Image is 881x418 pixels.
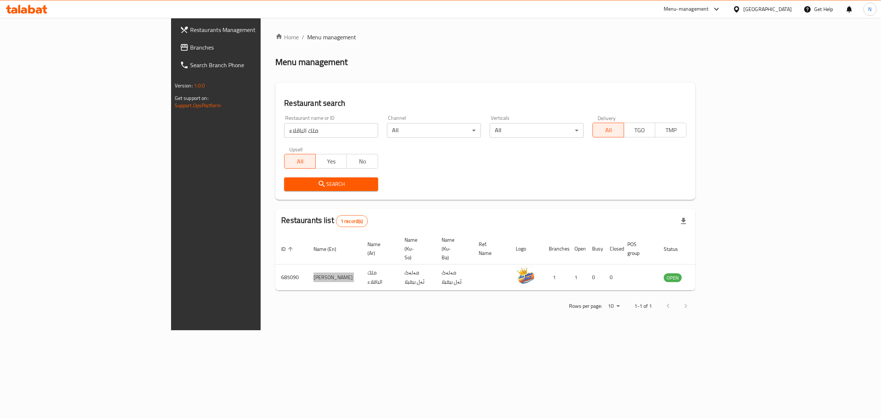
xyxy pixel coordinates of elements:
img: Malek Albaqilaa [516,267,534,285]
span: N [868,5,871,13]
span: Search Branch Phone [190,61,312,69]
button: TMP [655,123,686,137]
div: Menu-management [664,5,709,14]
td: 1 [543,264,569,291]
a: Support.OpsPlatform [175,101,221,110]
nav: breadcrumb [275,33,695,42]
label: Delivery [598,115,616,120]
td: 0 [604,264,621,291]
input: Search for restaurant name or ID.. [284,123,378,138]
span: 1.0.0 [194,81,205,90]
td: مەلەک ئەل بیقیلا [399,264,436,291]
button: TGO [624,123,655,137]
span: All [287,156,313,167]
td: مەلەک ئەل بیقیلا [436,264,473,291]
span: All [596,125,621,136]
p: Rows per page: [569,302,602,311]
span: TGO [627,125,652,136]
td: [PERSON_NAME] [308,264,362,291]
td: 1 [569,264,586,291]
span: Branches [190,43,312,52]
span: Menu management [307,33,356,42]
span: Status [664,245,688,253]
button: All [284,154,316,169]
table: enhanced table [275,233,722,291]
span: ID [281,245,295,253]
span: Name (Ku-Ba) [442,235,464,262]
h2: Restaurants list [281,215,367,227]
button: Search [284,177,378,191]
button: All [592,123,624,137]
span: Name (En) [313,245,346,253]
div: [GEOGRAPHIC_DATA] [743,5,792,13]
button: No [347,154,378,169]
div: Rows per page: [605,301,623,312]
span: OPEN [664,274,682,282]
th: Busy [586,233,604,264]
span: Version: [175,81,193,90]
span: Get support on: [175,93,209,103]
span: 1 record(s) [336,218,367,225]
span: Restaurants Management [190,25,312,34]
span: Name (Ar) [367,240,390,257]
span: Ref. Name [479,240,501,257]
a: Branches [174,39,318,56]
span: TMP [658,125,684,136]
div: OPEN [664,273,682,282]
label: Upsell [289,147,303,152]
div: Export file [675,212,692,230]
span: POS group [627,240,649,257]
div: All [490,123,584,138]
a: Search Branch Phone [174,56,318,74]
span: Yes [319,156,344,167]
a: Restaurants Management [174,21,318,39]
th: Logo [510,233,543,264]
h2: Restaurant search [284,98,686,109]
td: ملك الباقلاء [362,264,399,291]
span: Search [290,180,372,189]
div: Total records count [336,215,368,227]
button: Yes [315,154,347,169]
span: No [350,156,375,167]
th: Closed [604,233,621,264]
div: All [387,123,481,138]
th: Open [569,233,586,264]
span: Name (Ku-So) [405,235,427,262]
th: Branches [543,233,569,264]
p: 1-1 of 1 [634,302,652,311]
td: 0 [586,264,604,291]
